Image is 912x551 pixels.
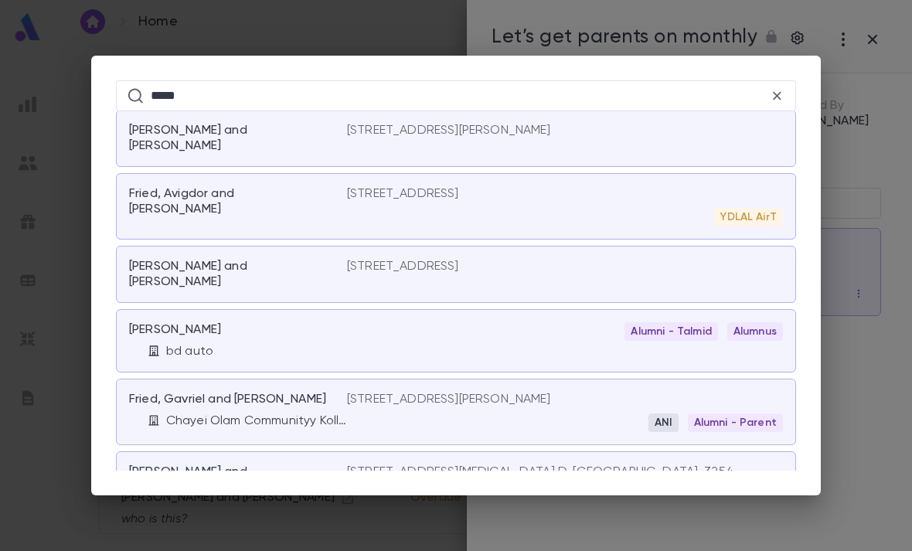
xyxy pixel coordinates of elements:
[129,322,221,338] p: [PERSON_NAME]
[347,186,459,202] p: [STREET_ADDRESS]
[347,259,459,274] p: [STREET_ADDRESS]
[129,392,326,407] p: Fried, Gavriel and [PERSON_NAME]
[624,325,717,338] span: Alumni - Talmid
[129,186,328,217] p: Fried, Avigdor and [PERSON_NAME]
[688,417,783,429] span: Alumni - Parent
[129,464,328,495] p: [PERSON_NAME] and [PERSON_NAME]
[648,417,678,429] span: ANI
[714,211,783,223] span: YDLAL AirT
[129,123,328,154] p: [PERSON_NAME] and [PERSON_NAME]
[347,123,551,138] p: [STREET_ADDRESS][PERSON_NAME]
[347,464,733,480] p: [STREET_ADDRESS][MEDICAL_DATA] D, [GEOGRAPHIC_DATA]-3254
[129,259,328,290] p: [PERSON_NAME] and [PERSON_NAME]
[166,413,347,429] p: Chayei Olam Communityy Kollel
[166,344,213,359] p: bd auto
[347,392,551,407] p: [STREET_ADDRESS][PERSON_NAME]
[727,325,783,338] span: Alumnus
